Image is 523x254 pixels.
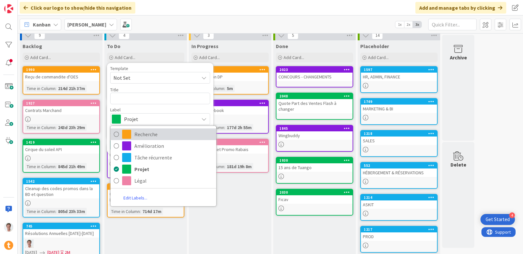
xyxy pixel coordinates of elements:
a: 1749MARKETING & BI [360,98,438,125]
div: 5m [225,85,235,92]
div: 1386CAA [GEOGRAPHIC_DATA] - REVOIR LEUR PROGRAMME - Partenariat ? [108,184,184,204]
div: 2048 [276,93,353,99]
div: 1419 [23,139,99,145]
div: HR, ADMIN, FINANCE [361,73,437,81]
div: 1214 [361,195,437,200]
img: JG [25,239,34,248]
a: 1218SALES [360,130,438,157]
div: 1214 [364,195,437,200]
span: : [55,124,56,131]
span: Support [14,1,29,9]
a: 1542Cleanup des codes promos dans la BD et questionTime in Column:805d 23h 33m [23,178,100,218]
div: 1217 [364,227,437,232]
span: Add Card... [284,55,304,60]
div: 1749 [364,99,437,104]
div: 1542 [23,178,99,184]
a: 2016Cité perdueTime in Column:181d 19h 8m [107,144,184,178]
span: 14 [372,32,383,39]
div: Cirque du soleil API [23,145,99,154]
a: Projet [111,163,216,175]
div: 2023 [279,67,353,72]
div: 1419 [26,140,99,145]
a: 1214ASKIT [360,194,438,221]
input: Quick Filter... [428,19,477,30]
div: Cité perdue [108,151,184,159]
div: Open Get Started checklist, remaining modules: 4 [480,214,515,225]
div: 745Résolutions Annuelles [DATE]-[DATE] [23,223,99,238]
div: Vie Urbaine et Promo Rabais [192,145,268,154]
div: Quote Part des Ventes Flash à changer [276,99,353,113]
a: Légal [111,175,216,187]
div: 1542Cleanup des codes promos dans la BD et question [23,178,99,198]
span: Tâche récurrente [134,153,213,162]
div: 1930 [279,158,353,163]
div: 2030Ficav [276,189,353,204]
div: Archive [450,54,467,61]
div: 845d 21h 49m [56,163,87,170]
span: Add Card... [199,55,220,60]
div: CONCOURS - CHANGEMENTS [276,73,353,81]
div: 2014Pubs Facebook [192,100,268,115]
a: 2030Ficav [276,189,353,216]
div: 1217 [361,227,437,232]
div: 1927 [26,101,99,106]
div: PROD [361,232,437,241]
div: 2023 [276,67,353,73]
div: JG [23,239,99,248]
div: Wingbuddy [276,131,353,140]
img: JG [4,223,13,232]
div: 2030 [279,190,353,195]
label: Title [110,87,119,93]
div: 2066Proposition DP [192,67,268,81]
div: 552 [364,163,437,168]
div: Time in Column [25,163,55,170]
div: 2015 [192,139,268,145]
span: 5 [287,32,298,39]
span: Add Card... [368,55,389,60]
div: 214d 21h 37m [56,85,87,92]
span: : [224,124,225,131]
span: Légal [134,176,213,186]
div: Proposition DP [192,73,268,81]
span: To Do [107,43,121,49]
div: 1845 [279,126,353,131]
div: 15 ans de Tuango [276,163,353,172]
a: 1927Contrats MarchandTime in Column:243d 23h 29m [23,100,100,134]
div: 745 [26,224,99,229]
div: 1597HR, ADMIN, FINANCE [361,67,437,81]
div: 2014 [192,100,268,106]
div: Contrats Marchand [23,106,99,115]
a: 2023CONCOURS - CHANGEMENTS [276,66,353,87]
div: Add and manage tabs by clicking [415,2,506,14]
div: Time in Column [110,168,140,176]
div: HÉBERGEMENT & RÉSERVATIONS [361,168,437,177]
span: Add Card... [115,55,135,60]
div: 1927 [23,100,99,106]
span: : [55,208,56,215]
div: 1419Cirque du soleil API [23,139,99,154]
span: : [140,208,141,215]
span: Label [110,107,121,112]
div: 4 [509,212,515,218]
div: 2014 [195,101,268,106]
div: 1845 [276,126,353,131]
a: Tâche récurrente [111,152,216,163]
div: Time in Column [25,124,55,131]
div: 2030 [276,189,353,195]
div: 2048Quote Part des Ventes Flash à changer [276,93,353,113]
span: Recherche [134,129,213,139]
span: 4 [119,32,130,39]
div: 181d 19h 8m [225,163,253,170]
div: MARKETING & BI [361,105,437,113]
span: Placeholder [360,43,389,49]
span: : [55,85,56,92]
div: 1218SALES [361,131,437,145]
div: 2048 [279,94,353,98]
div: 2015 [195,140,268,145]
div: 552 [361,163,437,168]
a: 552HÉBERGEMENT & RÉSERVATIONS [360,162,438,189]
a: 1217PROD [360,226,438,253]
div: Ficav [276,195,353,204]
div: 1749 [361,99,437,105]
div: 1214ASKIT [361,195,437,209]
